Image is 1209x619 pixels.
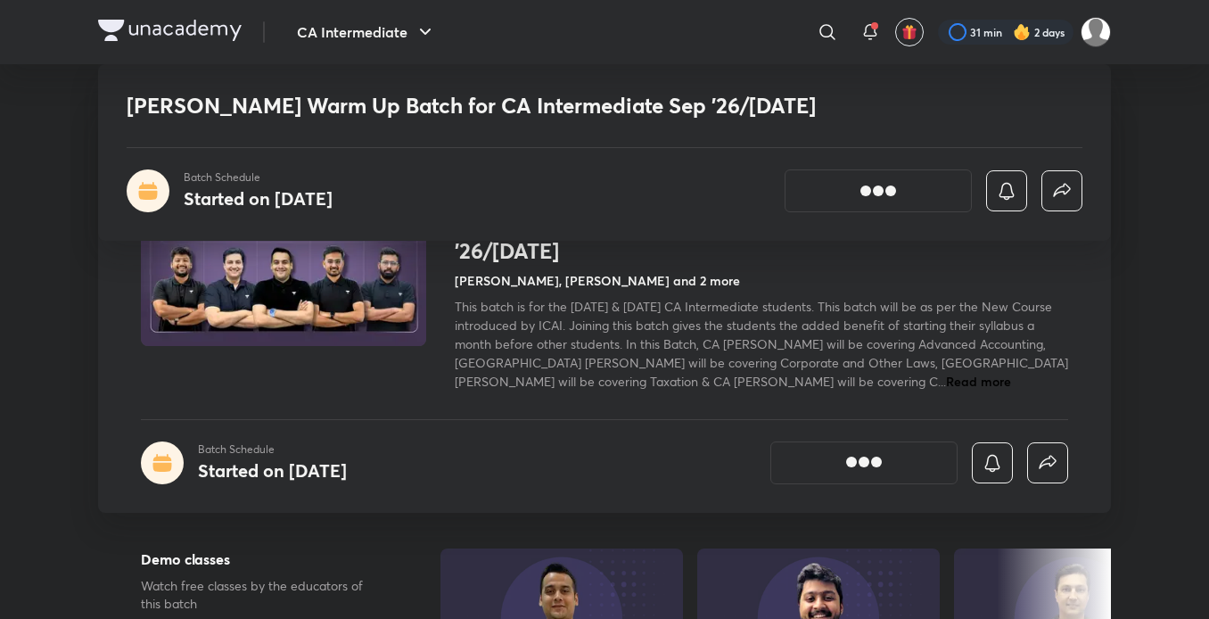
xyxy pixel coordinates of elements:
p: Batch Schedule [184,169,333,186]
img: Thumbnail [138,184,429,348]
h1: [PERSON_NAME] Warm Up Batch for CA Intermediate Sep '26/[DATE] [127,93,825,119]
h4: [PERSON_NAME], [PERSON_NAME] and 2 more [455,271,740,290]
img: Pooja Rajput [1081,17,1111,47]
img: Company Logo [98,20,242,41]
h1: [PERSON_NAME] Warm Up Batch for CA Intermediate Sep '26/[DATE] [455,212,1068,264]
p: Batch Schedule [198,442,347,458]
a: Company Logo [98,20,242,45]
p: Watch free classes by the educators of this batch [141,577,383,613]
h4: Started on [DATE] [198,458,347,483]
img: streak [1013,23,1031,41]
span: Read more [946,373,1011,390]
button: CA Intermediate [286,14,447,50]
button: avatar [895,18,924,46]
span: This batch is for the [DATE] & [DATE] CA Intermediate students. This batch will be as per the New... [455,298,1068,390]
button: [object Object] [770,442,958,484]
img: avatar [901,24,917,40]
h4: Started on [DATE] [184,186,333,210]
h5: Demo classes [141,549,383,570]
button: [object Object] [785,169,972,212]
